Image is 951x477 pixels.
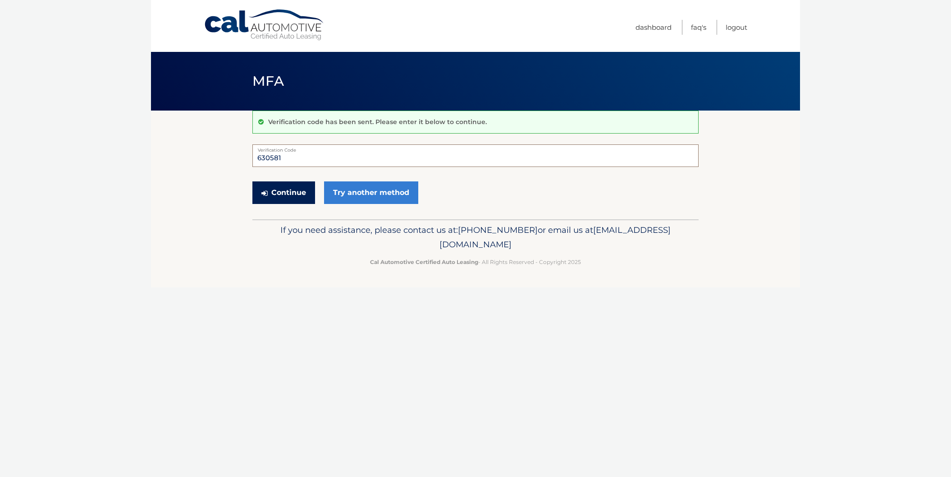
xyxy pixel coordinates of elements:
[458,225,538,235] span: [PHONE_NUMBER]
[252,144,699,167] input: Verification Code
[252,181,315,204] button: Continue
[636,20,672,35] a: Dashboard
[268,118,487,126] p: Verification code has been sent. Please enter it below to continue.
[726,20,747,35] a: Logout
[439,225,671,250] span: [EMAIL_ADDRESS][DOMAIN_NAME]
[258,223,693,252] p: If you need assistance, please contact us at: or email us at
[691,20,706,35] a: FAQ's
[252,73,284,89] span: MFA
[324,181,418,204] a: Try another method
[204,9,325,41] a: Cal Automotive
[258,257,693,267] p: - All Rights Reserved - Copyright 2025
[370,259,478,265] strong: Cal Automotive Certified Auto Leasing
[252,144,699,152] label: Verification Code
